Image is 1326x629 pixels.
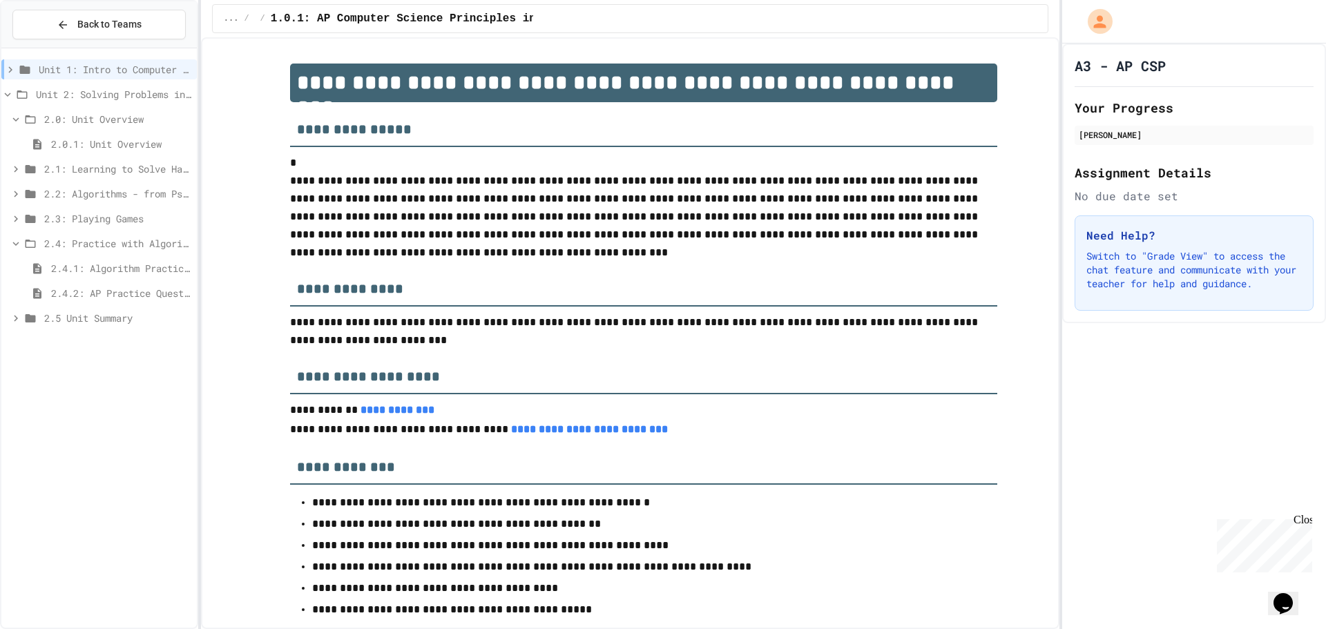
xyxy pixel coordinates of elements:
[1086,249,1302,291] p: Switch to "Grade View" to access the chat feature and communicate with your teacher for help and ...
[39,62,191,77] span: Unit 1: Intro to Computer Science
[1075,98,1314,117] h2: Your Progress
[77,17,142,32] span: Back to Teams
[6,6,95,88] div: Chat with us now!Close
[1075,163,1314,182] h2: Assignment Details
[44,162,191,176] span: 2.1: Learning to Solve Hard Problems
[44,236,191,251] span: 2.4: Practice with Algorithms
[51,137,191,151] span: 2.0.1: Unit Overview
[1079,128,1309,141] div: [PERSON_NAME]
[260,13,265,24] span: /
[51,261,191,275] span: 2.4.1: Algorithm Practice Exercises
[1073,6,1116,37] div: My Account
[1211,514,1312,572] iframe: chat widget
[1075,56,1166,75] h1: A3 - AP CSP
[12,10,186,39] button: Back to Teams
[51,286,191,300] span: 2.4.2: AP Practice Questions
[1268,574,1312,615] iframe: chat widget
[244,13,249,24] span: /
[224,13,239,24] span: ...
[44,112,191,126] span: 2.0: Unit Overview
[1086,227,1302,244] h3: Need Help?
[36,87,191,101] span: Unit 2: Solving Problems in Computer Science
[44,186,191,201] span: 2.2: Algorithms - from Pseudocode to Flowcharts
[44,211,191,226] span: 2.3: Playing Games
[1075,188,1314,204] div: No due date set
[271,10,689,27] span: 1.0.1: AP Computer Science Principles in Python Course Syllabus
[44,311,191,325] span: 2.5 Unit Summary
